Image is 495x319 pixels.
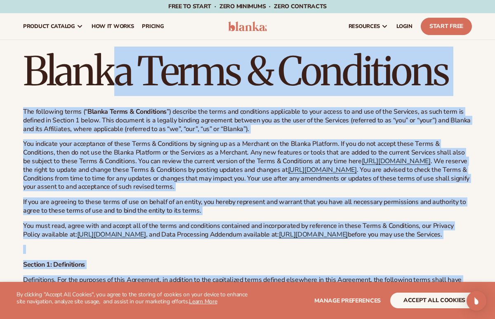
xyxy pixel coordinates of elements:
[421,18,472,35] a: Start Free
[396,23,412,30] span: LOGIN
[23,23,75,30] span: product catalog
[392,13,417,40] a: LOGIN
[23,108,472,133] p: The following terms (“ ”) describe the terms and conditions applicable to your access to and use ...
[228,21,267,31] img: logo
[23,198,472,215] p: If you are agreeing to these terms of use on behalf of an entity, you hereby represent and warran...
[23,222,472,239] p: You must read, agree with and accept all of the terms and conditions contained and incorporated b...
[288,165,357,174] a: [URL][DOMAIN_NAME]
[23,276,472,293] p: Definitions. For the purposes of this Agreement, in addition to the capitalized terms defined els...
[467,291,486,311] div: Open Intercom Messenger
[390,293,478,308] button: accept all cookies
[142,23,164,30] span: pricing
[189,298,217,305] a: Learn More
[314,297,381,305] span: Manage preferences
[362,157,431,166] a: [URL][DOMAIN_NAME]
[279,230,348,239] a: [URL][DOMAIN_NAME]
[87,107,167,116] b: Blanka Terms & Conditions
[344,13,392,40] a: resources
[349,23,380,30] span: resources
[87,13,138,40] a: How It Works
[138,13,168,40] a: pricing
[23,260,85,269] b: Section 1: Definitions
[16,291,247,305] p: By clicking "Accept All Cookies", you agree to the storing of cookies on your device to enhance s...
[77,230,146,239] a: [URL][DOMAIN_NAME]
[314,293,381,308] button: Manage preferences
[92,23,134,30] span: How It Works
[168,2,327,10] span: Free to start · ZERO minimums · ZERO contracts
[23,140,472,191] p: You indicate your acceptance of these Terms & Conditions by signing up as a Merchant on the Blank...
[23,52,472,91] h1: Blanka Terms & Conditions
[19,13,87,40] a: product catalog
